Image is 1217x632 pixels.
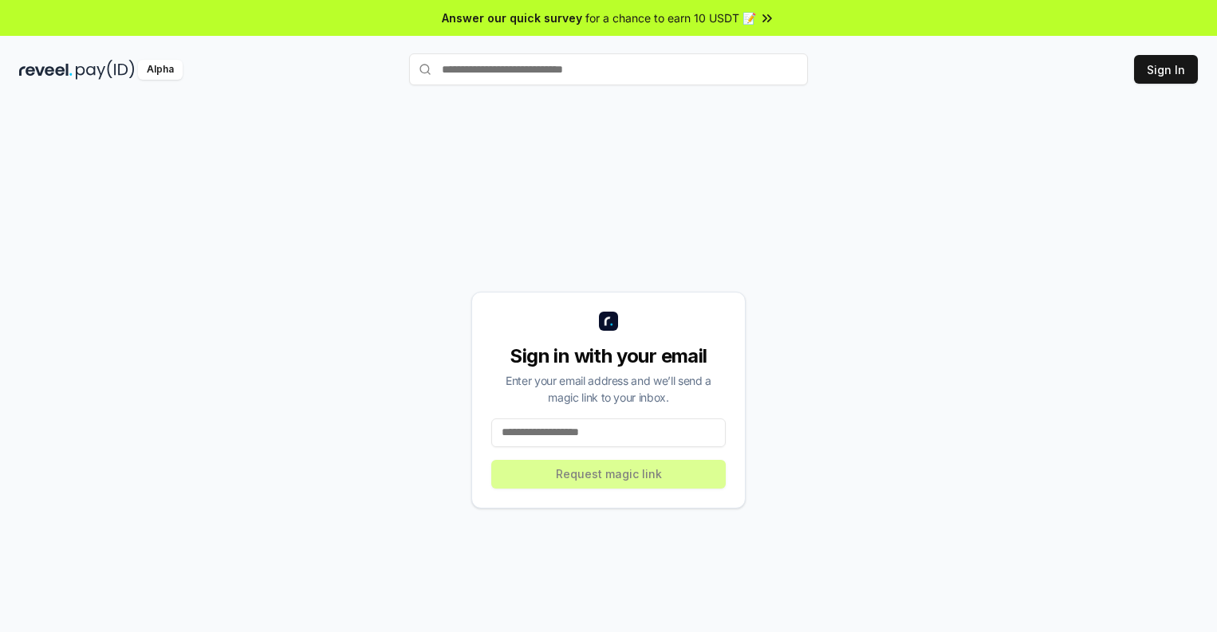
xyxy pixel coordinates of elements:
[138,60,183,80] div: Alpha
[585,10,756,26] span: for a chance to earn 10 USDT 📝
[491,372,726,406] div: Enter your email address and we’ll send a magic link to your inbox.
[491,343,726,369] div: Sign in with your email
[599,312,618,331] img: logo_small
[442,10,582,26] span: Answer our quick survey
[1134,55,1198,84] button: Sign In
[76,60,135,80] img: pay_id
[19,60,73,80] img: reveel_dark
